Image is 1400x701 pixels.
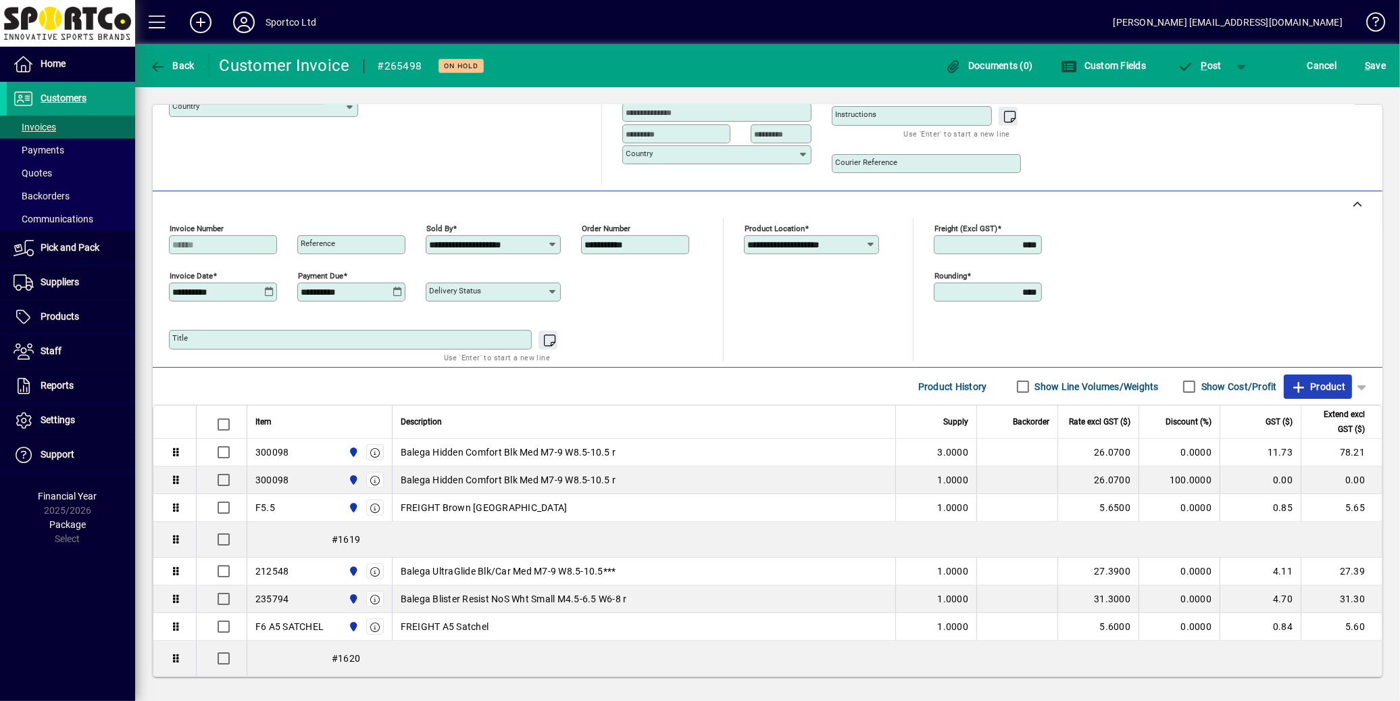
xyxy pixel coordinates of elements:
[1309,407,1365,437] span: Extend excl GST ($)
[41,414,75,425] span: Settings
[1365,60,1370,71] span: S
[444,349,550,365] mat-hint: Use 'Enter' to start a new line
[918,376,987,397] span: Product History
[1066,473,1130,487] div: 26.0700
[172,101,199,111] mat-label: Country
[1139,613,1220,641] td: 0.0000
[1284,374,1352,399] button: Product
[1307,55,1337,76] span: Cancel
[1069,414,1130,429] span: Rate excl GST ($)
[41,242,99,253] span: Pick and Pack
[172,333,188,343] mat-label: Title
[301,239,335,248] mat-label: Reference
[1139,466,1220,494] td: 100.0000
[1139,585,1220,613] td: 0.0000
[247,522,1382,557] div: #1619
[1066,564,1130,578] div: 27.3900
[429,286,481,295] mat-label: Delivery status
[401,473,616,487] span: Balega Hidden Comfort Blk Med M7-9 W8.5-10.5 r
[401,445,616,459] span: Balega Hidden Comfort Blk Med M7-9 W8.5-10.5 r
[938,592,969,606] span: 1.0000
[1266,414,1293,429] span: GST ($)
[345,591,360,606] span: Sportco Ltd Warehouse
[255,473,289,487] div: 300098
[1114,11,1343,33] div: [PERSON_NAME] [EMAIL_ADDRESS][DOMAIN_NAME]
[1139,494,1220,522] td: 0.0000
[14,191,70,201] span: Backorders
[938,473,969,487] span: 1.0000
[835,110,876,119] mat-label: Instructions
[7,162,135,185] a: Quotes
[41,449,74,460] span: Support
[1301,494,1382,522] td: 5.65
[1220,439,1301,466] td: 11.73
[41,380,74,391] span: Reports
[41,345,61,356] span: Staff
[39,491,97,502] span: Financial Year
[913,374,993,399] button: Product History
[255,414,272,429] span: Item
[7,47,135,81] a: Home
[7,438,135,472] a: Support
[401,564,616,578] span: Balega UltraGlide Blk/Car Med M7-9 W8.5-10.5***
[1301,439,1382,466] td: 78.21
[943,414,968,429] span: Supply
[582,224,630,233] mat-label: Order number
[255,501,275,514] div: F5.5
[835,158,897,167] mat-label: Courier Reference
[1291,376,1345,397] span: Product
[49,519,86,530] span: Package
[1013,414,1049,429] span: Backorder
[1066,501,1130,514] div: 5.6500
[266,11,316,33] div: Sportco Ltd
[1220,558,1301,585] td: 4.11
[1301,585,1382,613] td: 31.30
[247,641,1382,676] div: #1620
[401,592,627,606] span: Balega Blister Resist NoS Wht Small M4.5-6.5 W6-8 r
[7,404,135,437] a: Settings
[14,122,56,132] span: Invoices
[7,231,135,265] a: Pick and Pack
[7,300,135,334] a: Products
[1356,3,1383,47] a: Knowledge Base
[222,10,266,34] button: Profile
[14,145,64,155] span: Payments
[1066,620,1130,633] div: 5.6000
[1301,466,1382,494] td: 0.00
[1066,592,1130,606] div: 31.3000
[7,208,135,231] a: Communications
[1201,60,1207,71] span: P
[401,414,442,429] span: Description
[41,311,79,322] span: Products
[41,93,86,103] span: Customers
[934,224,997,233] mat-label: Freight (excl GST)
[1139,439,1220,466] td: 0.0000
[220,55,350,76] div: Customer Invoice
[1361,53,1389,78] button: Save
[255,620,324,633] div: F6 A5 SATCHEL
[934,271,967,281] mat-label: Rounding
[1301,613,1382,641] td: 5.60
[7,335,135,368] a: Staff
[1199,380,1277,393] label: Show Cost/Profit
[255,564,289,578] div: 212548
[938,501,969,514] span: 1.0000
[1220,494,1301,522] td: 0.85
[7,116,135,139] a: Invoices
[179,10,222,34] button: Add
[170,271,213,281] mat-label: Invoice date
[345,500,360,515] span: Sportco Ltd Warehouse
[938,564,969,578] span: 1.0000
[298,271,343,281] mat-label: Payment due
[255,592,289,606] div: 235794
[1365,55,1386,76] span: ave
[904,126,1010,141] mat-hint: Use 'Enter' to start a new line
[345,473,360,487] span: Sportco Ltd Warehouse
[170,224,224,233] mat-label: Invoice number
[14,168,52,178] span: Quotes
[7,266,135,299] a: Suppliers
[1032,380,1159,393] label: Show Line Volumes/Weights
[7,369,135,403] a: Reports
[146,53,198,78] button: Back
[1139,558,1220,585] td: 0.0000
